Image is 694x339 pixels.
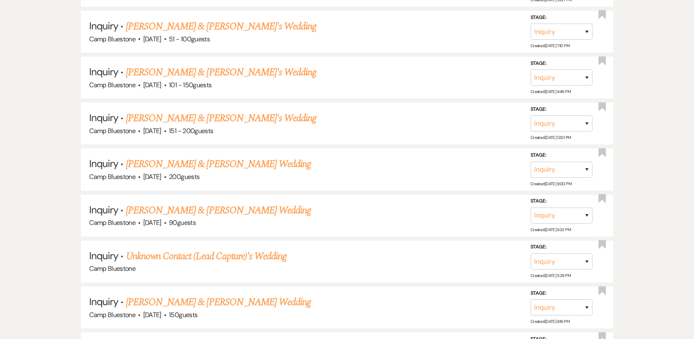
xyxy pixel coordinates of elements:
span: Camp Bluestone [89,310,135,319]
a: [PERSON_NAME] & [PERSON_NAME]'s Wedding [126,19,317,34]
span: Inquiry [89,249,118,262]
span: Created: [DATE] 9:16 PM [531,319,569,324]
span: Inquiry [89,157,118,170]
span: 200 guests [169,172,199,181]
span: [DATE] [143,310,161,319]
span: [DATE] [143,172,161,181]
span: Inquiry [89,19,118,32]
span: Camp Bluestone [89,127,135,135]
span: 90 guests [169,218,196,227]
label: Stage: [531,151,592,160]
span: Camp Bluestone [89,264,135,273]
span: Created: [DATE] 12:01 PM [531,135,571,140]
span: [DATE] [143,81,161,89]
span: 101 - 150 guests [169,81,211,89]
span: [DATE] [143,218,161,227]
span: Camp Bluestone [89,81,135,89]
span: 151 - 200 guests [169,127,213,135]
label: Stage: [531,59,592,68]
span: Created: [DATE] 6:33 PM [531,227,571,232]
span: Inquiry [89,111,118,124]
span: Created: [DATE] 9:00 PM [531,181,571,186]
span: Created: [DATE] 4:46 PM [531,89,571,94]
label: Stage: [531,243,592,252]
span: Inquiry [89,295,118,308]
span: Created: [DATE] 7:10 PM [531,43,569,48]
span: Inquiry [89,203,118,216]
span: Camp Bluestone [89,35,135,43]
a: [PERSON_NAME] & [PERSON_NAME] Wedding [126,203,311,218]
label: Stage: [531,289,592,298]
span: 150 guests [169,310,197,319]
a: Unknown Contact (Lead Capture)'s Wedding [126,249,287,264]
span: Created: [DATE] 5:29 PM [531,273,571,278]
span: [DATE] [143,35,161,43]
a: [PERSON_NAME] & [PERSON_NAME] Wedding [126,295,311,310]
label: Stage: [531,13,592,22]
a: [PERSON_NAME] & [PERSON_NAME] Wedding [126,157,311,172]
label: Stage: [531,105,592,114]
span: Camp Bluestone [89,172,135,181]
span: [DATE] [143,127,161,135]
span: Camp Bluestone [89,218,135,227]
span: 51 - 100 guests [169,35,210,43]
a: [PERSON_NAME] & [PERSON_NAME]'s Wedding [126,111,317,126]
label: Stage: [531,197,592,206]
span: Inquiry [89,65,118,78]
a: [PERSON_NAME] & [PERSON_NAME]'s Wedding [126,65,317,80]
